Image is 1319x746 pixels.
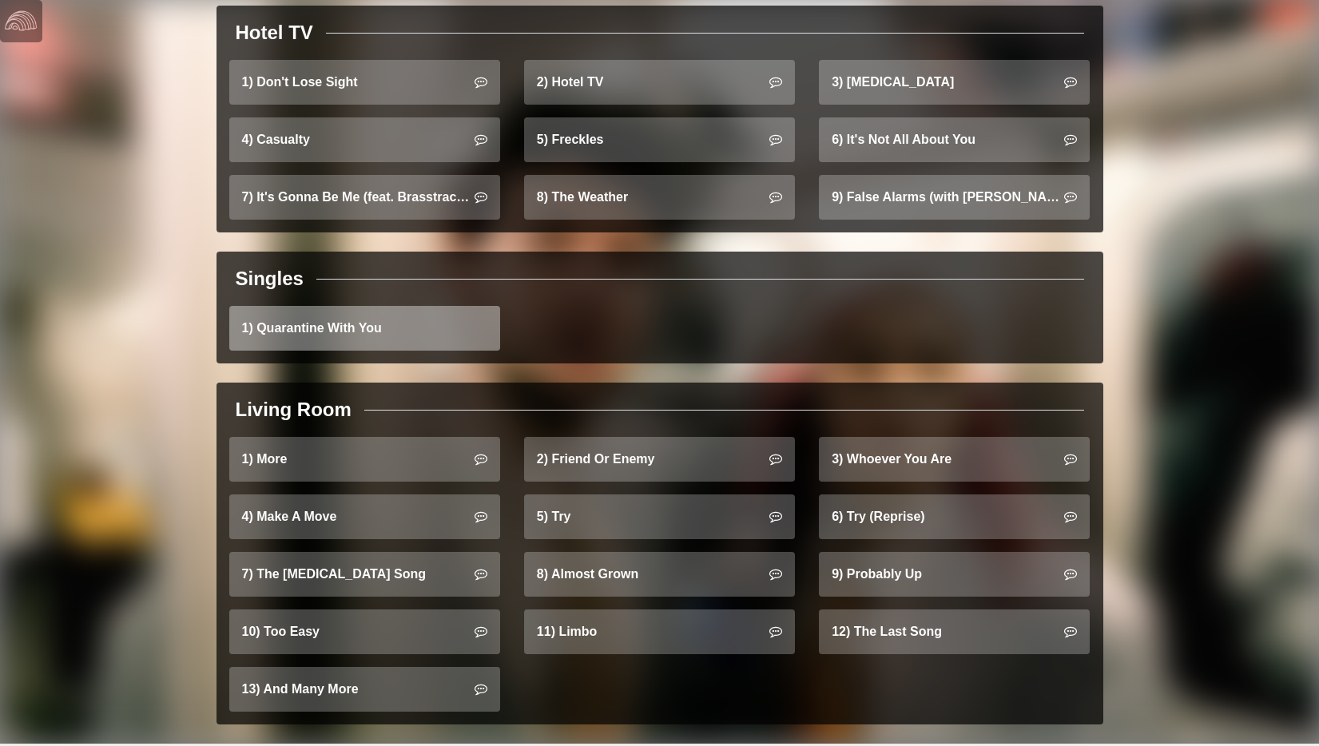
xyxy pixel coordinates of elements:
[236,264,304,293] div: Singles
[524,552,795,597] a: 8) Almost Grown
[236,18,313,47] div: Hotel TV
[229,60,500,105] a: 1) Don't Lose Sight
[524,175,795,220] a: 8) The Weather
[229,552,500,597] a: 7) The [MEDICAL_DATA] Song
[819,60,1090,105] a: 3) [MEDICAL_DATA]
[819,437,1090,482] a: 3) Whoever You Are
[229,175,500,220] a: 7) It's Gonna Be Me (feat. Brasstracks)
[5,5,37,37] img: logo-white-4c48a5e4bebecaebe01ca5a9d34031cfd3d4ef9ae749242e8c4bf12ef99f53e8.png
[524,60,795,105] a: 2) Hotel TV
[229,494,500,539] a: 4) Make A Move
[229,306,500,351] a: 1) Quarantine With You
[229,609,500,654] a: 10) Too Easy
[819,494,1090,539] a: 6) Try (Reprise)
[524,494,795,539] a: 5) Try
[524,117,795,162] a: 5) Freckles
[229,667,500,712] a: 13) And Many More
[819,175,1090,220] a: 9) False Alarms (with [PERSON_NAME])
[524,437,795,482] a: 2) Friend Or Enemy
[229,117,500,162] a: 4) Casualty
[229,437,500,482] a: 1) More
[819,609,1090,654] a: 12) The Last Song
[819,117,1090,162] a: 6) It's Not All About You
[819,552,1090,597] a: 9) Probably Up
[524,609,795,654] a: 11) Limbo
[236,395,352,424] div: Living Room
